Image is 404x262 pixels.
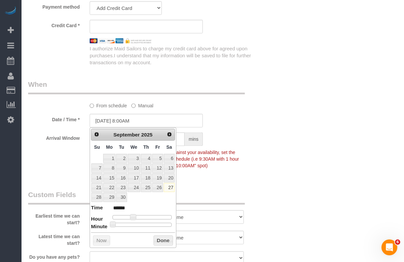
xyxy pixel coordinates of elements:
[23,132,85,141] label: Arrival Window
[152,174,163,183] a: 19
[166,144,172,150] span: Saturday
[382,239,397,255] iframe: Intercom live chat
[106,144,113,150] span: Monday
[91,183,103,192] a: 21
[128,154,140,163] a: 3
[143,144,149,150] span: Thursday
[85,38,157,43] img: credit cards
[141,132,153,137] span: 2025
[130,144,137,150] span: Wednesday
[28,79,245,94] legend: When
[167,132,172,137] span: Next
[128,164,140,173] a: 10
[141,174,152,183] a: 18
[141,164,152,173] a: 11
[164,183,175,192] a: 27
[116,164,127,173] a: 9
[23,210,85,226] label: Earliest time we can start?
[103,174,115,183] a: 15
[119,144,124,150] span: Tuesday
[113,132,140,137] span: September
[4,7,17,16] img: Automaid Logo
[131,104,136,108] input: Manual
[116,174,127,183] a: 16
[91,204,103,212] dt: Time
[128,174,140,183] a: 17
[85,45,269,66] div: I authorize Maid Sailors to charge my credit card above for agreed upon purchases.
[128,183,140,192] a: 24
[103,164,115,173] a: 8
[165,130,174,139] a: Next
[156,144,160,150] span: Friday
[395,239,400,245] span: 6
[152,164,163,173] a: 12
[92,130,101,139] a: Prev
[23,20,85,29] label: Credit Card *
[90,114,203,128] input: MM/DD/YYYY HH:MM
[154,236,173,246] button: Done
[164,164,175,173] a: 13
[91,193,103,202] a: 28
[90,104,94,108] input: From schedule
[103,154,115,163] a: 1
[28,190,245,205] legend: Custom Fields
[91,215,103,224] dt: Hour
[90,53,251,65] span: I understand that my information will be saved to file for further transactions on my account.
[93,236,110,246] button: Now
[141,183,152,192] a: 25
[103,193,115,202] a: 29
[164,174,175,183] a: 20
[95,24,197,29] iframe: Secure card payment input frame
[94,144,100,150] span: Sunday
[91,174,103,183] a: 14
[23,114,85,123] label: Date / Time *
[164,154,175,163] a: 6
[116,193,127,202] a: 30
[23,1,85,10] label: Payment method
[152,183,163,192] a: 26
[91,164,103,173] a: 7
[152,154,163,163] a: 5
[131,100,153,109] label: Manual
[116,154,127,163] a: 2
[23,231,85,246] label: Latest time we can start?
[94,132,99,137] span: Prev
[103,183,115,192] a: 22
[141,154,152,163] a: 4
[116,183,127,192] a: 23
[90,100,127,109] label: From schedule
[91,223,108,231] dt: Minute
[185,132,203,146] span: mins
